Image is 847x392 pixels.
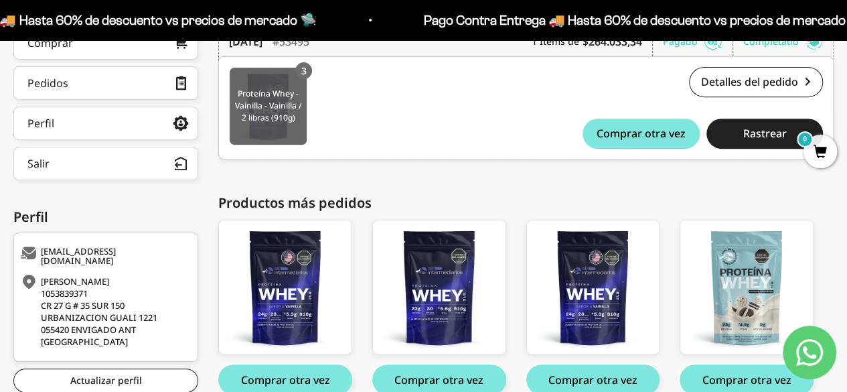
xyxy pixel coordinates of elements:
button: Rastrear [706,119,823,149]
div: [EMAIL_ADDRESS][DOMAIN_NAME] [21,247,187,265]
time: [DATE] [229,34,262,50]
a: Proteína Whey - Vainilla - Vainilla / 2 libras (910g) [218,220,352,355]
a: 0 [803,145,837,160]
span: Rastrear [743,128,786,139]
a: Pedidos [13,66,198,100]
div: Completado [743,27,823,56]
img: whey-cc_1LB_d9e5c5ac-b396-4fdb-86e7-1e5a618d36d2_large.png [680,220,813,354]
a: Detalles del pedido [689,67,823,97]
div: #53495 [273,27,309,56]
span: Comprar otra vez [597,128,686,139]
b: $264.033,34 [583,34,642,50]
div: [PERSON_NAME] 1053839371 CR 27 G # 35 SUR 150 URBANIZACION GUALI 1221 055420 ENVIGADO ANT [GEOGRA... [21,275,187,348]
button: Comprar otra vez [583,119,699,149]
div: Comprar [27,38,73,48]
a: Proteína Whey - Sin Sabor / 2 libras (910g) [372,220,506,355]
div: Pagado [663,27,733,56]
a: Proteína Whey - Cookies & Cream / 2 libras (910g) [680,220,814,355]
div: 3 [295,62,312,79]
mark: 0 [797,131,813,147]
a: Comprar [13,26,198,60]
div: Pedidos [27,78,68,88]
div: 1 Ítems de [532,27,653,56]
div: Perfil [27,118,54,129]
a: Proteína Whey - Vainilla - Vainilla / 2 libras (910g) [229,67,307,145]
img: Translation missing: es.Proteína Whey - Vainilla - Vainilla / 2 libras (910g) [230,68,307,145]
a: Proteína Whey - Vainilla / 2 libras (910g) [526,220,660,355]
img: whey_SINSABOR_FRONT_large.png [373,220,506,354]
div: Perfil [13,207,198,227]
a: Perfil [13,107,198,140]
img: whey_vainilla_front_1_808bbad8-c402-4f8a-9e09-39bf23c86e38_large.png [219,220,352,354]
div: Salir [27,158,50,169]
button: Salir [13,147,198,180]
img: whey_vainilla_front_1_808bbad8-c402-4f8a-9e09-39bf23c86e38_large.png [527,220,660,354]
div: Productos más pedidos [218,193,834,213]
